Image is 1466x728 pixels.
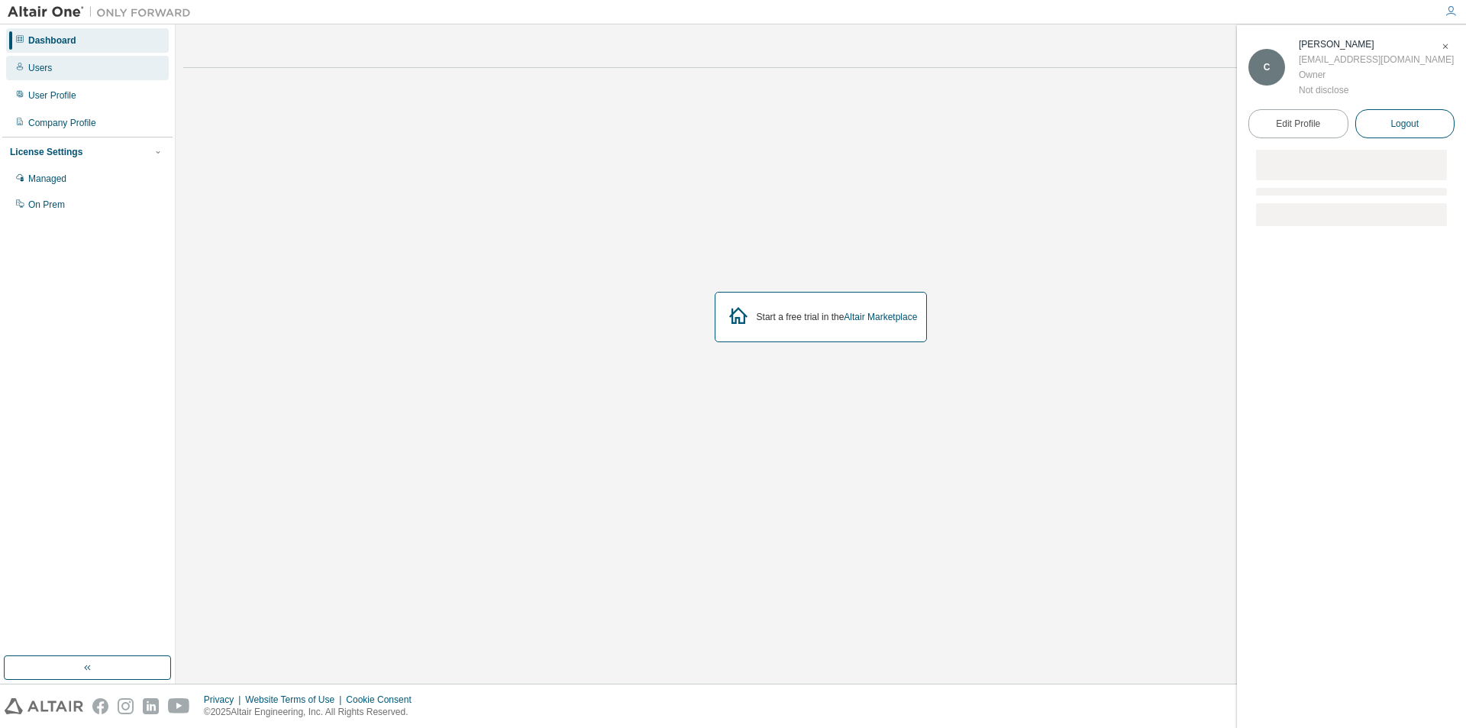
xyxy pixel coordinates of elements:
[8,5,199,20] img: Altair One
[1355,109,1455,138] button: Logout
[1299,52,1454,67] div: [EMAIL_ADDRESS][DOMAIN_NAME]
[118,698,134,714] img: instagram.svg
[1299,37,1454,52] div: Charles Hung
[28,173,66,185] div: Managed
[1299,67,1454,83] div: Owner
[28,89,76,102] div: User Profile
[1264,62,1271,73] span: C
[143,698,159,714] img: linkedin.svg
[1299,83,1454,98] div: Not disclose
[28,117,96,129] div: Company Profile
[245,694,346,706] div: Website Terms of Use
[28,62,52,74] div: Users
[1248,109,1348,138] a: Edit Profile
[10,146,82,158] div: License Settings
[5,698,83,714] img: altair_logo.svg
[204,694,245,706] div: Privacy
[757,311,918,323] div: Start a free trial in the
[1276,118,1320,130] span: Edit Profile
[346,694,420,706] div: Cookie Consent
[204,706,421,719] p: © 2025 Altair Engineering, Inc. All Rights Reserved.
[28,34,76,47] div: Dashboard
[28,199,65,211] div: On Prem
[844,312,917,322] a: Altair Marketplace
[168,698,190,714] img: youtube.svg
[1390,116,1419,131] span: Logout
[92,698,108,714] img: facebook.svg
